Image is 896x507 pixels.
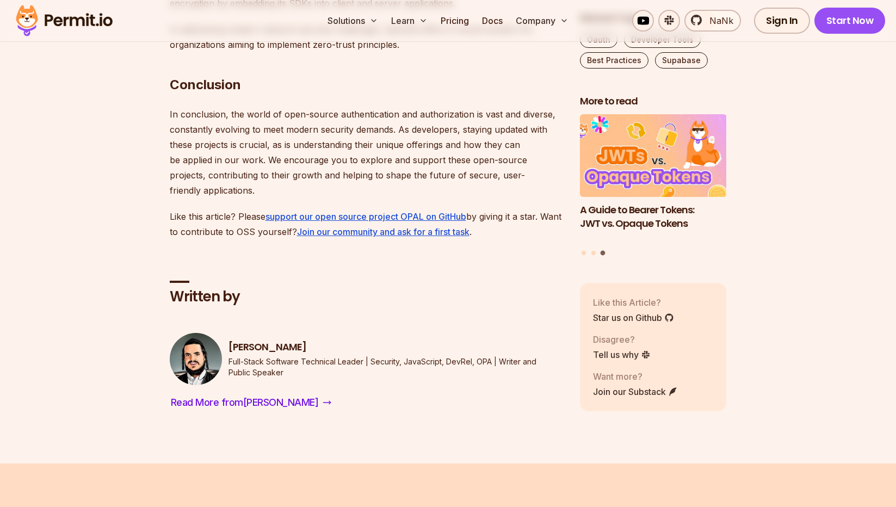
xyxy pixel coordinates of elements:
[11,2,118,39] img: Permit logo
[170,33,563,94] h2: Conclusion
[593,311,674,324] a: Star us on Github
[684,10,741,32] a: NaNk
[171,395,319,410] span: Read More from [PERSON_NAME]
[387,10,432,32] button: Learn
[754,8,810,34] a: Sign In
[170,394,333,411] a: Read More from[PERSON_NAME]
[580,95,727,108] h2: More to read
[580,114,727,257] div: Posts
[265,211,466,222] a: support our open source project OPAL on GitHub
[655,52,708,69] a: Supabase
[323,10,382,32] button: Solutions
[436,10,473,32] a: Pricing
[228,356,563,378] p: Full-Stack Software Technical Leader | Security, JavaScript, DevRel, OPA | Writer and Public Speaker
[297,226,469,237] a: Join our community and ask for a first task
[580,114,727,244] a: A Guide to Bearer Tokens: JWT vs. Opaque TokensA Guide to Bearer Tokens: JWT vs. Opaque Tokens
[580,203,727,231] h3: A Guide to Bearer Tokens: JWT vs. Opaque Tokens
[580,114,727,197] img: A Guide to Bearer Tokens: JWT vs. Opaque Tokens
[580,52,648,69] a: Best Practices
[170,209,563,239] p: Like this article? Please by giving it a star. Want to contribute to OSS yourself? .
[703,14,733,27] span: NaNk
[511,10,573,32] button: Company
[814,8,886,34] a: Start Now
[593,348,651,361] a: Tell us why
[593,296,674,309] p: Like this Article?
[582,251,586,255] button: Go to slide 1
[593,370,678,383] p: Want more?
[170,107,563,198] p: In conclusion, the world of open-source authentication and authorization is vast and diverse, con...
[580,114,727,244] li: 3 of 3
[170,287,563,307] h2: Written by
[593,385,678,398] a: Join our Substack
[478,10,507,32] a: Docs
[170,333,222,385] img: Gabriel L. Manor
[593,333,651,346] p: Disagree?
[591,251,596,255] button: Go to slide 2
[228,341,563,354] h3: [PERSON_NAME]
[601,251,605,256] button: Go to slide 3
